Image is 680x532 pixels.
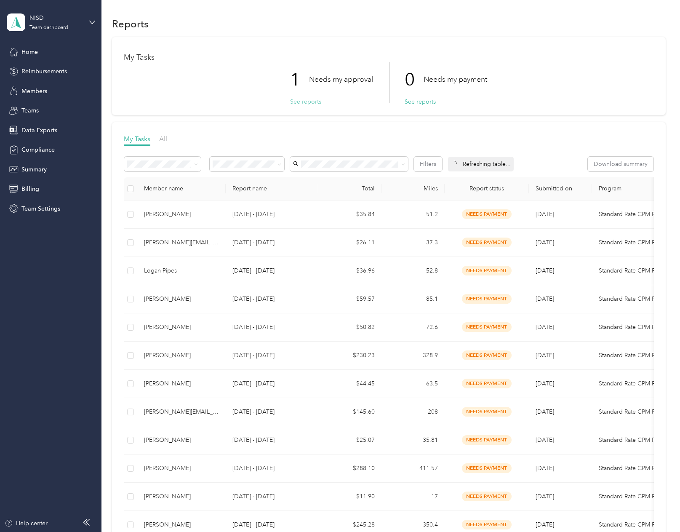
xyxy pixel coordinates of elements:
[536,493,554,500] span: [DATE]
[21,145,55,154] span: Compliance
[462,238,512,247] span: needs payment
[381,313,445,342] td: 72.6
[21,204,60,213] span: Team Settings
[405,97,436,106] button: See reports
[325,185,375,192] div: Total
[318,229,381,257] td: $26.11
[536,408,554,415] span: [DATE]
[536,239,554,246] span: [DATE]
[536,295,554,302] span: [DATE]
[462,379,512,388] span: needs payment
[536,465,554,472] span: [DATE]
[462,322,512,332] span: needs payment
[29,25,68,30] div: Team dashboard
[144,464,219,473] div: [PERSON_NAME]
[536,267,554,274] span: [DATE]
[159,135,167,143] span: All
[21,106,39,115] span: Teams
[144,351,219,360] div: [PERSON_NAME]
[124,53,654,62] h1: My Tasks
[290,62,309,97] p: 1
[381,483,445,511] td: 17
[21,126,57,135] span: Data Exports
[318,426,381,454] td: $25.07
[318,257,381,285] td: $36.96
[388,185,438,192] div: Miles
[462,209,512,219] span: needs payment
[144,436,219,445] div: [PERSON_NAME]
[232,379,312,388] p: [DATE] - [DATE]
[462,266,512,275] span: needs payment
[381,285,445,313] td: 85.1
[536,211,554,218] span: [DATE]
[21,48,38,56] span: Home
[144,266,219,275] div: Logan Pipes
[318,483,381,511] td: $11.90
[381,342,445,370] td: 328.9
[232,238,312,247] p: [DATE] - [DATE]
[144,238,219,247] div: [PERSON_NAME][EMAIL_ADDRESS][DOMAIN_NAME]
[5,519,48,528] button: Help center
[318,285,381,313] td: $59.57
[448,157,514,171] div: Refreshing table...
[226,177,318,201] th: Report name
[21,165,47,174] span: Summary
[318,201,381,229] td: $35.84
[144,407,219,417] div: [PERSON_NAME][EMAIL_ADDRESS][DOMAIN_NAME]
[232,210,312,219] p: [DATE] - [DATE]
[318,313,381,342] td: $50.82
[318,342,381,370] td: $230.23
[318,370,381,398] td: $44.45
[144,294,219,304] div: [PERSON_NAME]
[137,177,226,201] th: Member name
[144,323,219,332] div: [PERSON_NAME]
[144,379,219,388] div: [PERSON_NAME]
[381,454,445,483] td: 411.57
[381,370,445,398] td: 63.5
[529,177,592,201] th: Submitted on
[144,492,219,501] div: [PERSON_NAME]
[232,492,312,501] p: [DATE] - [DATE]
[536,380,554,387] span: [DATE]
[588,157,653,171] button: Download summary
[462,350,512,360] span: needs payment
[112,19,149,28] h1: Reports
[232,351,312,360] p: [DATE] - [DATE]
[232,266,312,275] p: [DATE] - [DATE]
[462,407,512,417] span: needs payment
[633,485,680,532] iframe: Everlance-gr Chat Button Frame
[462,492,512,501] span: needs payment
[29,13,82,22] div: NISD
[318,454,381,483] td: $288.10
[536,323,554,331] span: [DATE]
[381,229,445,257] td: 37.3
[144,185,219,192] div: Member name
[381,257,445,285] td: 52.8
[21,67,67,76] span: Reimbursements
[309,74,373,85] p: Needs my approval
[318,398,381,426] td: $145.60
[21,87,47,96] span: Members
[232,407,312,417] p: [DATE] - [DATE]
[462,435,512,445] span: needs payment
[462,463,512,473] span: needs payment
[232,464,312,473] p: [DATE] - [DATE]
[462,294,512,304] span: needs payment
[381,398,445,426] td: 208
[290,97,321,106] button: See reports
[536,436,554,444] span: [DATE]
[414,157,442,171] button: Filters
[462,520,512,529] span: needs payment
[536,521,554,528] span: [DATE]
[405,62,424,97] p: 0
[536,352,554,359] span: [DATE]
[232,323,312,332] p: [DATE] - [DATE]
[381,201,445,229] td: 51.2
[144,520,219,529] div: [PERSON_NAME]
[381,426,445,454] td: 35.81
[144,210,219,219] div: [PERSON_NAME]
[451,185,522,192] span: Report status
[232,520,312,529] p: [DATE] - [DATE]
[232,436,312,445] p: [DATE] - [DATE]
